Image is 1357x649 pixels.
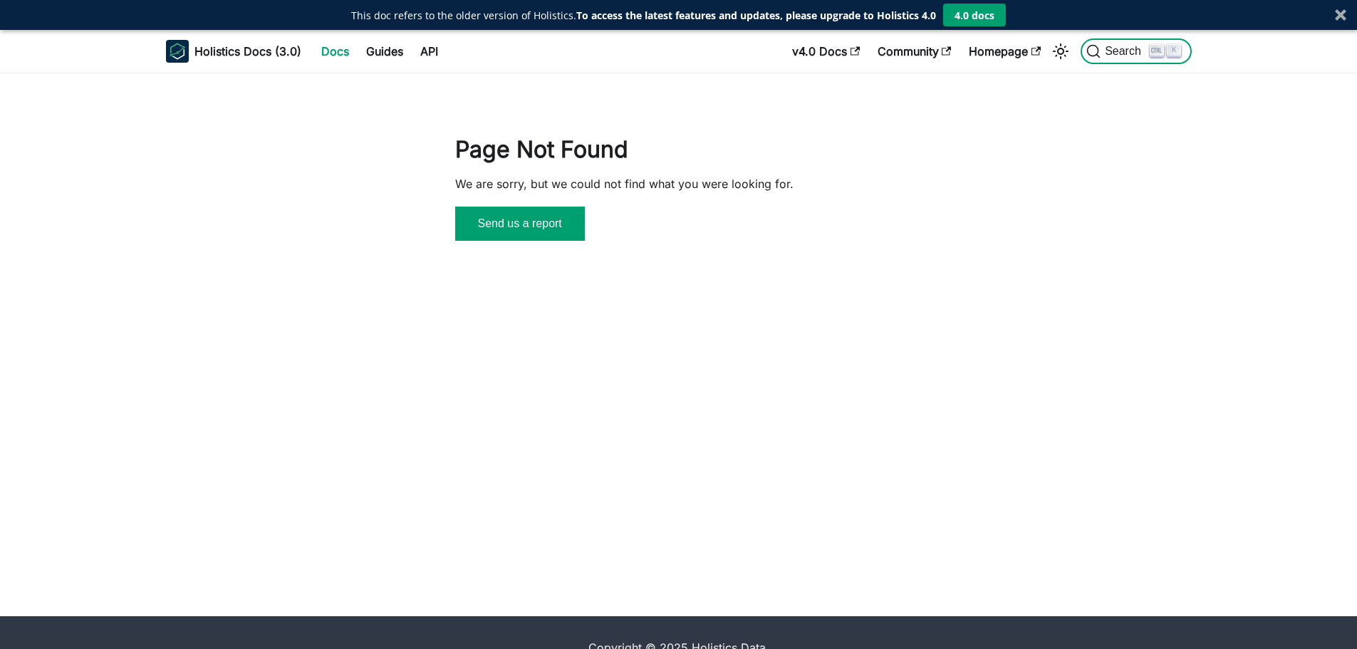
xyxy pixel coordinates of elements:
[351,8,936,23] div: This doc refers to the older version of Holistics.To access the latest features and updates, plea...
[1101,45,1150,58] span: Search
[576,9,936,22] strong: To access the latest features and updates, please upgrade to Holistics 4.0
[943,4,1006,26] button: 4.0 docs
[1049,40,1072,63] button: Switch between dark and light mode (currently light mode)
[166,40,189,63] img: Holistics
[1081,38,1191,64] button: Search
[412,40,447,63] a: API
[1167,44,1181,57] kbd: K
[166,40,301,63] a: HolisticsHolistics Docs (3.0)
[455,207,585,241] button: Send us a report
[960,40,1049,63] a: Homepage
[455,175,903,192] p: We are sorry, but we could not find what you were looking for.
[351,8,936,23] p: This doc refers to the older version of Holistics.
[313,40,358,63] a: Docs
[784,40,868,63] a: v4.0 Docs
[455,135,903,164] h1: Page Not Found
[358,40,412,63] a: Guides
[194,43,301,60] b: Holistics Docs (3.0)
[869,40,960,63] a: Community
